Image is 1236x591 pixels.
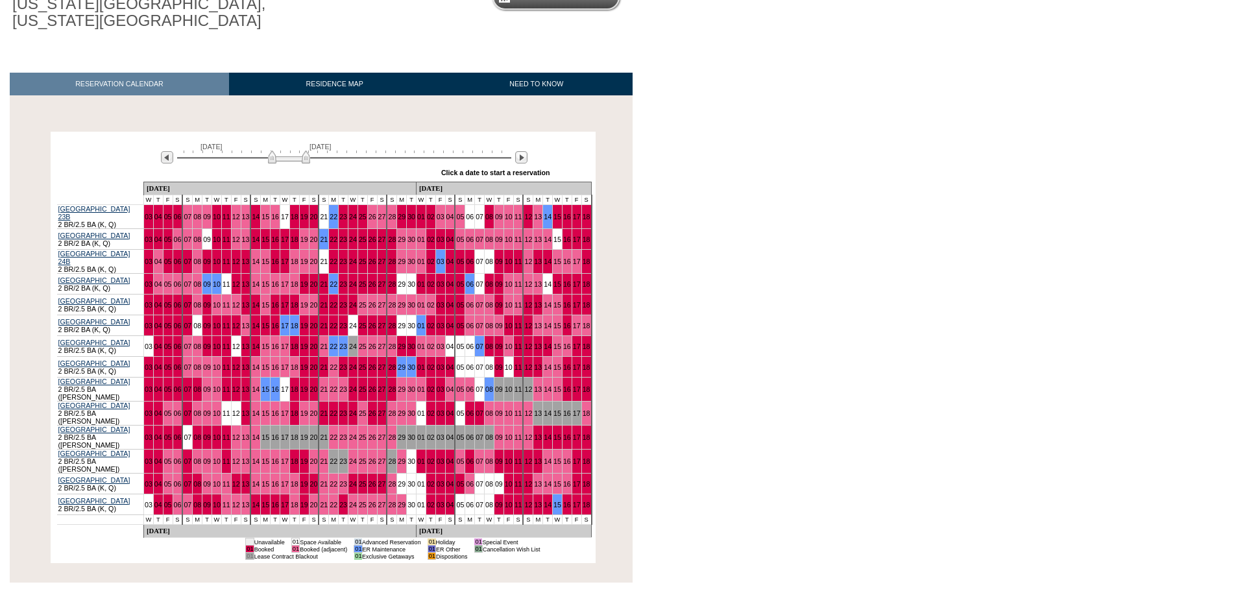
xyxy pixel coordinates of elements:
a: 04 [446,322,454,330]
a: 01 [417,322,425,330]
a: 14 [252,235,260,243]
a: 14 [252,301,260,309]
a: 28 [388,235,396,243]
a: 22 [330,258,337,265]
a: 30 [407,235,415,243]
a: 04 [154,258,162,265]
a: 12 [524,213,532,221]
a: 10 [505,280,513,288]
a: 10 [505,235,513,243]
a: 22 [330,322,337,330]
a: 21 [320,301,328,309]
a: 08 [193,235,201,243]
a: 03 [437,213,444,221]
a: 17 [573,213,581,221]
a: 14 [544,235,551,243]
a: 05 [164,322,172,330]
a: [GEOGRAPHIC_DATA] [58,276,130,284]
a: 09 [495,280,503,288]
a: 01 [417,235,425,243]
a: 17 [281,322,289,330]
a: 04 [154,343,162,350]
a: 13 [534,258,542,265]
a: 08 [193,213,201,221]
a: 11 [515,301,522,309]
a: 13 [242,258,250,265]
a: 11 [515,258,522,265]
a: 12 [232,280,240,288]
a: [GEOGRAPHIC_DATA] [58,297,130,305]
a: 12 [232,322,240,330]
a: 02 [427,322,435,330]
a: 16 [563,213,571,221]
a: 15 [553,322,561,330]
a: 24 [349,322,357,330]
a: 09 [203,235,211,243]
a: 03 [437,280,444,288]
a: 10 [505,301,513,309]
a: 04 [446,301,454,309]
a: 24 [349,235,357,243]
a: 30 [407,213,415,221]
a: 15 [261,301,269,309]
a: 16 [271,301,279,309]
a: 14 [252,213,260,221]
a: 05 [456,235,464,243]
a: 15 [553,213,561,221]
a: 19 [300,280,308,288]
a: 06 [174,235,182,243]
a: 11 [223,280,230,288]
a: 04 [154,322,162,330]
a: 23 [339,213,347,221]
a: 26 [369,213,376,221]
a: 05 [164,258,172,265]
a: 07 [476,213,483,221]
a: 06 [466,301,474,309]
a: 29 [398,280,406,288]
a: 27 [378,322,386,330]
a: 21 [320,213,328,221]
a: 12 [524,258,532,265]
a: 16 [563,280,571,288]
a: 01 [417,301,425,309]
a: 04 [446,213,454,221]
a: 13 [534,322,542,330]
a: 10 [213,258,221,265]
a: 30 [407,280,415,288]
a: 06 [174,322,182,330]
img: Next [515,151,527,163]
a: 04 [446,258,454,265]
a: 03 [437,322,444,330]
a: 30 [407,258,415,265]
a: 09 [203,280,211,288]
a: 15 [553,235,561,243]
a: 18 [583,280,590,288]
a: 27 [378,258,386,265]
a: [GEOGRAPHIC_DATA] [58,339,130,346]
a: 28 [388,322,396,330]
a: 16 [563,322,571,330]
a: 05 [456,301,464,309]
a: 07 [184,280,191,288]
a: 25 [359,235,367,243]
a: RESIDENCE MAP [229,73,441,95]
a: 13 [242,280,250,288]
a: 18 [291,301,298,309]
a: 28 [388,280,396,288]
a: 11 [515,322,522,330]
a: 09 [495,213,503,221]
a: 13 [534,213,542,221]
a: 05 [456,280,464,288]
a: 20 [310,301,318,309]
a: 07 [184,213,191,221]
a: 11 [515,213,522,221]
a: 16 [271,280,279,288]
a: 01 [417,280,425,288]
a: 27 [378,280,386,288]
a: 18 [583,301,590,309]
a: [GEOGRAPHIC_DATA] [58,232,130,239]
a: 07 [184,235,191,243]
a: 24 [349,213,357,221]
a: 22 [330,280,337,288]
a: 18 [583,258,590,265]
